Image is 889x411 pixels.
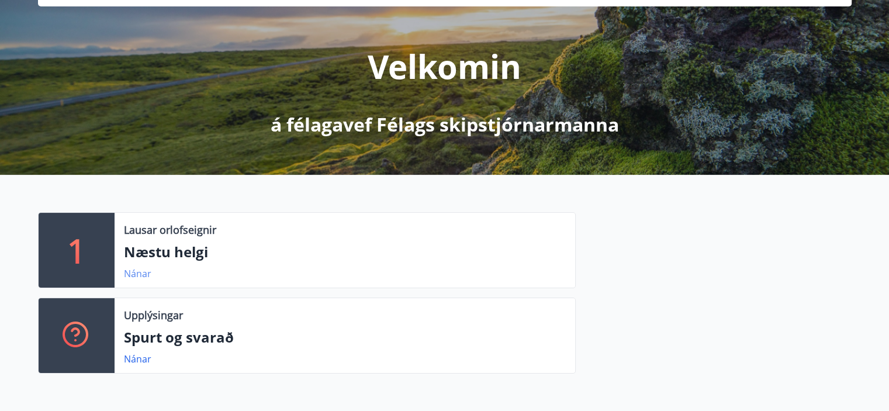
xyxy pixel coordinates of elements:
[124,353,151,365] a: Nánar
[271,112,619,137] p: á félagavef Félags skipstjórnarmanna
[368,44,521,88] p: Velkomin
[124,242,566,262] p: Næstu helgi
[124,222,216,237] p: Lausar orlofseignir
[67,228,86,272] p: 1
[124,327,566,347] p: Spurt og svarað
[124,267,151,280] a: Nánar
[124,308,183,323] p: Upplýsingar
